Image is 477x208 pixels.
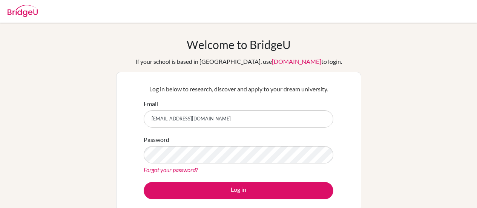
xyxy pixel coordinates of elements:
[135,57,342,66] div: If your school is based in [GEOGRAPHIC_DATA], use to login.
[144,135,169,144] label: Password
[144,99,158,108] label: Email
[144,85,333,94] p: Log in below to research, discover and apply to your dream university.
[8,5,38,17] img: Bridge-U
[187,38,291,51] h1: Welcome to BridgeU
[144,182,333,199] button: Log in
[144,166,198,173] a: Forgot your password?
[272,58,321,65] a: [DOMAIN_NAME]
